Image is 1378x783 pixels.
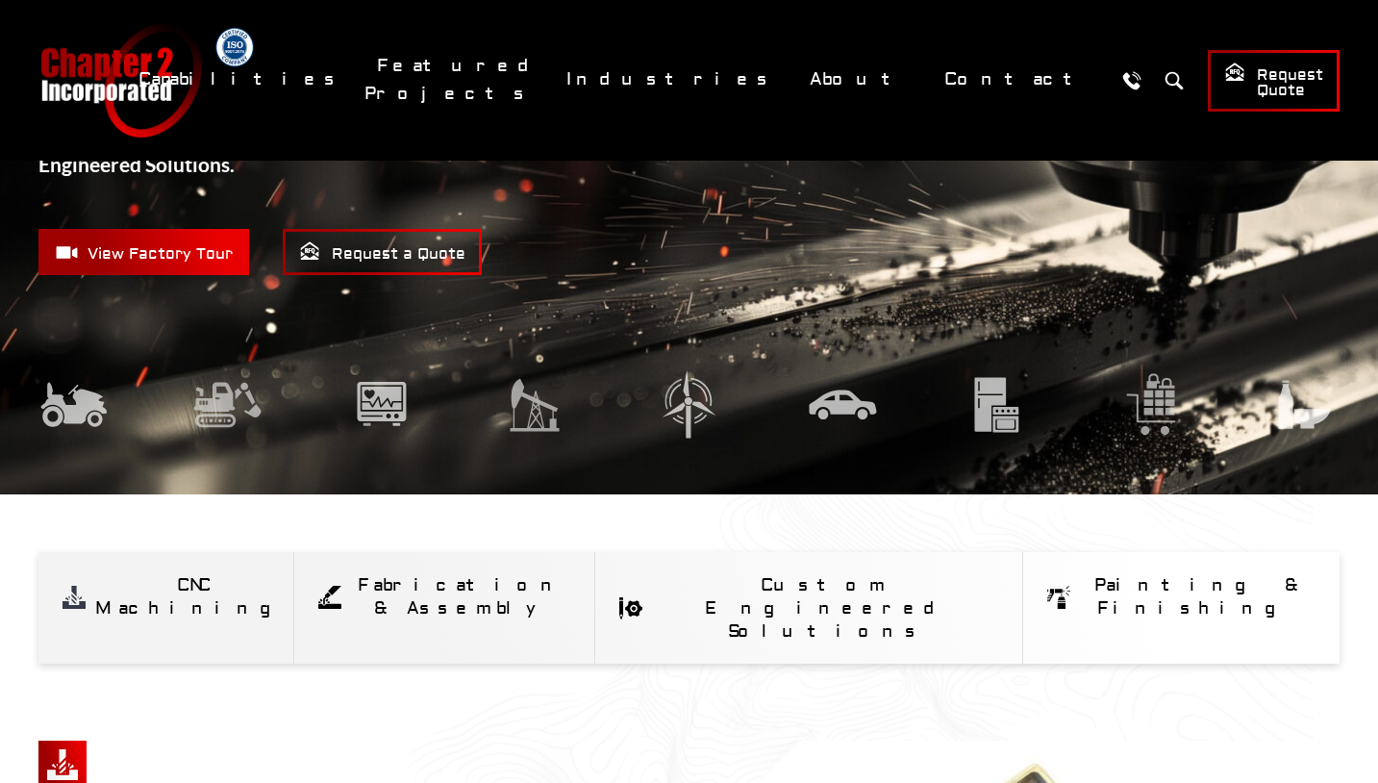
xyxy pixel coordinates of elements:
a: Industries [554,59,788,100]
a: Call Us [1114,63,1149,98]
a: Fabrication & Assembly [294,552,594,641]
a: Painting & Finishing [1023,552,1340,641]
span: View Factory Tour [55,240,233,265]
button: Search [1156,63,1191,98]
a: Request Quote [1208,50,1340,112]
a: View Factory Tour [38,229,249,275]
a: CNC Machining [38,552,293,641]
a: Custom Engineered Solutions [595,552,1022,664]
div: Painting & Finishing [1080,574,1315,620]
span: Request Quote [1224,62,1323,101]
div: Custom Engineered Solutions [652,574,998,644]
a: Capabilities [126,59,355,100]
a: Contact [932,59,1104,100]
a: Featured Projects [364,45,544,114]
a: Chapter 2 Incorporated [38,23,202,138]
a: Request a Quote [283,229,482,275]
div: Fabrication & Assembly [351,574,570,620]
span: Request a Quote [299,240,465,265]
div: CNC Machining [95,574,292,620]
a: About [797,59,922,100]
